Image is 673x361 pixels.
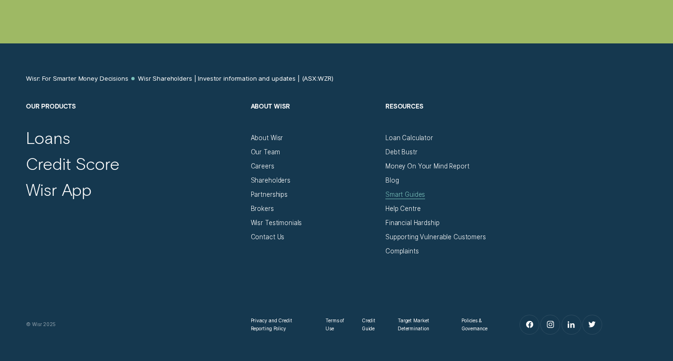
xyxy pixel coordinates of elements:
a: Brokers [251,205,274,213]
a: Complaints [385,247,419,255]
a: Blog [385,176,399,185]
a: LinkedIn [562,315,581,334]
a: Loans [26,127,70,148]
div: © Wisr 2025 [22,320,247,328]
a: Wisr Testimonials [251,219,302,227]
a: Financial Hardship [385,219,440,227]
a: Supporting Vulnerable Customers [385,233,486,241]
a: Wisr: For Smarter Money Decisions [26,75,128,83]
a: Help Centre [385,205,421,213]
a: Instagram [541,315,560,334]
h2: Resources [385,102,512,134]
a: Terms of Use [325,317,348,332]
a: Debt Bustr [385,148,417,156]
a: Shareholders [251,176,290,185]
a: Target Market Determination [398,317,447,332]
a: Our Team [251,148,280,156]
a: Contact Us [251,233,285,241]
h2: About Wisr [251,102,378,134]
a: Twitter [583,315,602,334]
a: Money On Your Mind Report [385,162,469,170]
a: Privacy and Credit Reporting Policy [251,317,311,332]
a: Credit Guide [362,317,383,332]
a: Loan Calculator [385,134,433,142]
h2: Our Products [26,102,243,134]
a: Wisr Shareholders | Investor information and updates | (ASX:WZR) [138,75,333,83]
a: Partnerships [251,191,288,199]
a: Smart Guides [385,191,425,199]
a: Policies & Governance [461,317,498,332]
a: Credit Score [26,153,119,174]
a: Careers [251,162,274,170]
a: Facebook [520,315,539,334]
a: Wisr App [26,179,92,200]
a: About Wisr [251,134,283,142]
